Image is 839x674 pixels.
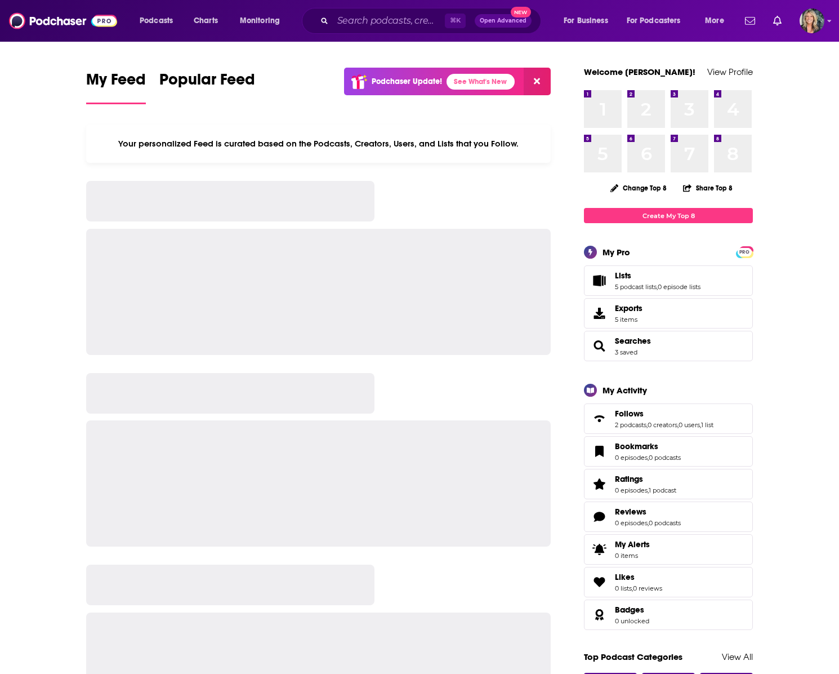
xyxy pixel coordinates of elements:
[615,474,643,484] span: Ratings
[740,11,760,30] a: Show notifications dropdown
[632,584,633,592] span: ,
[657,283,658,291] span: ,
[646,421,648,429] span: ,
[584,208,753,223] a: Create My Top 8
[619,12,697,30] button: open menu
[615,572,635,582] span: Likes
[240,13,280,29] span: Monitoring
[615,572,662,582] a: Likes
[648,454,649,462] span: ,
[186,12,225,30] a: Charts
[556,12,622,30] button: open menu
[588,476,610,492] a: Ratings
[603,247,630,258] div: My Pro
[615,441,681,451] a: Bookmarks
[480,18,526,24] span: Open Advanced
[584,651,682,662] a: Top Podcast Categories
[584,600,753,630] span: Badges
[800,8,824,33] span: Logged in as lisa.beech
[588,411,610,427] a: Follows
[588,509,610,525] a: Reviews
[584,469,753,499] span: Ratings
[633,584,662,592] a: 0 reviews
[588,607,610,623] a: Badges
[701,421,713,429] a: 1 list
[564,13,608,29] span: For Business
[588,444,610,459] a: Bookmarks
[615,421,646,429] a: 2 podcasts
[615,507,646,517] span: Reviews
[769,11,786,30] a: Show notifications dropdown
[615,409,713,419] a: Follows
[615,617,649,625] a: 0 unlocked
[648,421,677,429] a: 0 creators
[584,534,753,565] a: My Alerts
[705,13,724,29] span: More
[649,486,676,494] a: 1 podcast
[615,271,700,281] a: Lists
[475,14,532,28] button: Open AdvancedNew
[677,421,679,429] span: ,
[445,14,466,28] span: ⌘ K
[615,316,642,323] span: 5 items
[588,273,610,289] a: Lists
[159,70,255,96] span: Popular Feed
[682,177,733,199] button: Share Top 8
[313,8,552,34] div: Search podcasts, credits, & more...
[615,271,631,281] span: Lists
[615,507,681,517] a: Reviews
[615,552,650,560] span: 0 items
[648,519,649,527] span: ,
[615,283,657,291] a: 5 podcast lists
[9,10,117,32] img: Podchaser - Follow, Share and Rate Podcasts
[615,474,676,484] a: Ratings
[584,403,753,434] span: Follows
[615,605,649,615] a: Badges
[627,13,681,29] span: For Podcasters
[588,305,610,321] span: Exports
[584,298,753,329] a: Exports
[588,542,610,557] span: My Alerts
[584,265,753,296] span: Lists
[584,502,753,532] span: Reviews
[584,66,695,77] a: Welcome [PERSON_NAME]!
[86,70,146,104] a: My Feed
[707,66,753,77] a: View Profile
[615,454,648,462] a: 0 episodes
[584,331,753,361] span: Searches
[649,454,681,462] a: 0 podcasts
[615,519,648,527] a: 0 episodes
[615,409,644,419] span: Follows
[679,421,700,429] a: 0 users
[800,8,824,33] button: Show profile menu
[658,283,700,291] a: 0 episode lists
[615,539,650,549] span: My Alerts
[615,303,642,313] span: Exports
[159,70,255,104] a: Popular Feed
[86,125,551,163] div: Your personalized Feed is curated based on the Podcasts, Creators, Users, and Lists that you Follow.
[333,12,445,30] input: Search podcasts, credits, & more...
[604,181,673,195] button: Change Top 8
[722,651,753,662] a: View All
[649,519,681,527] a: 0 podcasts
[697,12,738,30] button: open menu
[588,338,610,354] a: Searches
[86,70,146,96] span: My Feed
[615,486,648,494] a: 0 episodes
[738,248,751,256] span: PRO
[615,348,637,356] a: 3 saved
[584,436,753,467] span: Bookmarks
[194,13,218,29] span: Charts
[511,7,531,17] span: New
[584,567,753,597] span: Likes
[615,584,632,592] a: 0 lists
[615,441,658,451] span: Bookmarks
[648,486,649,494] span: ,
[738,247,751,256] a: PRO
[800,8,824,33] img: User Profile
[588,574,610,590] a: Likes
[615,336,651,346] a: Searches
